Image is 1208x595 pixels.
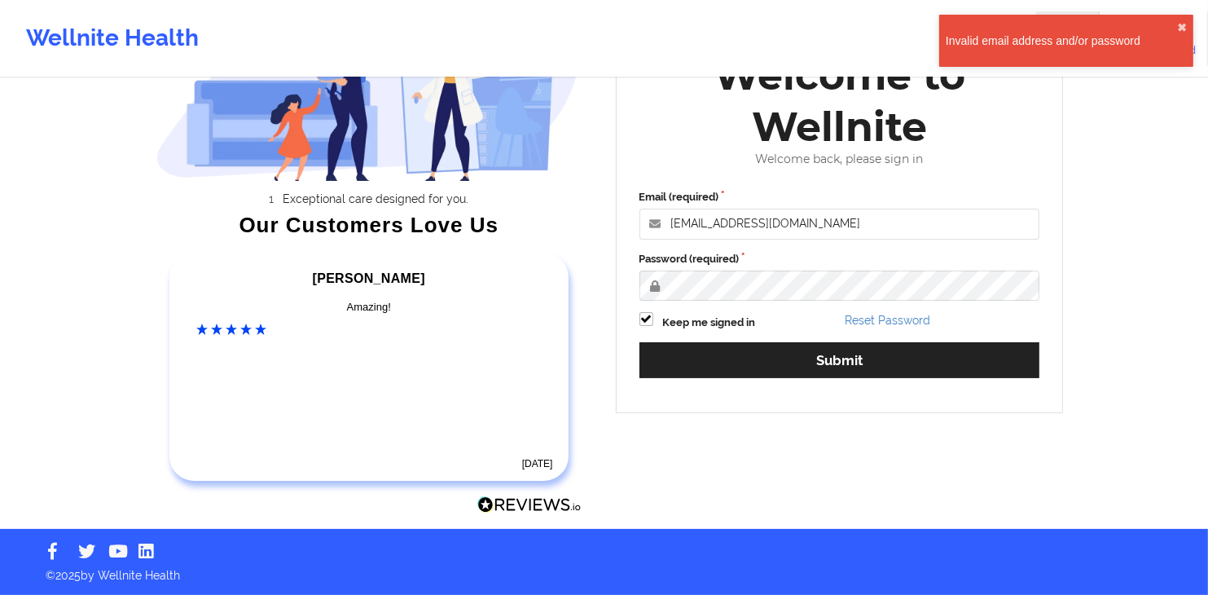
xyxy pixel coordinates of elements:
[639,209,1040,240] input: Email address
[845,314,930,327] a: Reset Password
[522,458,553,469] time: [DATE]
[477,496,582,518] a: Reviews.io Logo
[663,315,756,331] label: Keep me signed in
[628,50,1052,152] div: Welcome to Wellnite
[639,342,1040,377] button: Submit
[1177,21,1187,34] button: close
[628,152,1052,166] div: Welcome back, please sign in
[946,33,1177,49] div: Invalid email address and/or password
[156,217,582,233] div: Our Customers Love Us
[313,271,425,285] span: [PERSON_NAME]
[639,189,1040,205] label: Email (required)
[34,556,1174,584] p: © 2025 by Wellnite Health
[477,496,582,513] img: Reviews.io Logo
[196,299,542,315] div: Amazing!
[171,192,582,205] li: Exceptional care designed for you.
[639,251,1040,267] label: Password (required)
